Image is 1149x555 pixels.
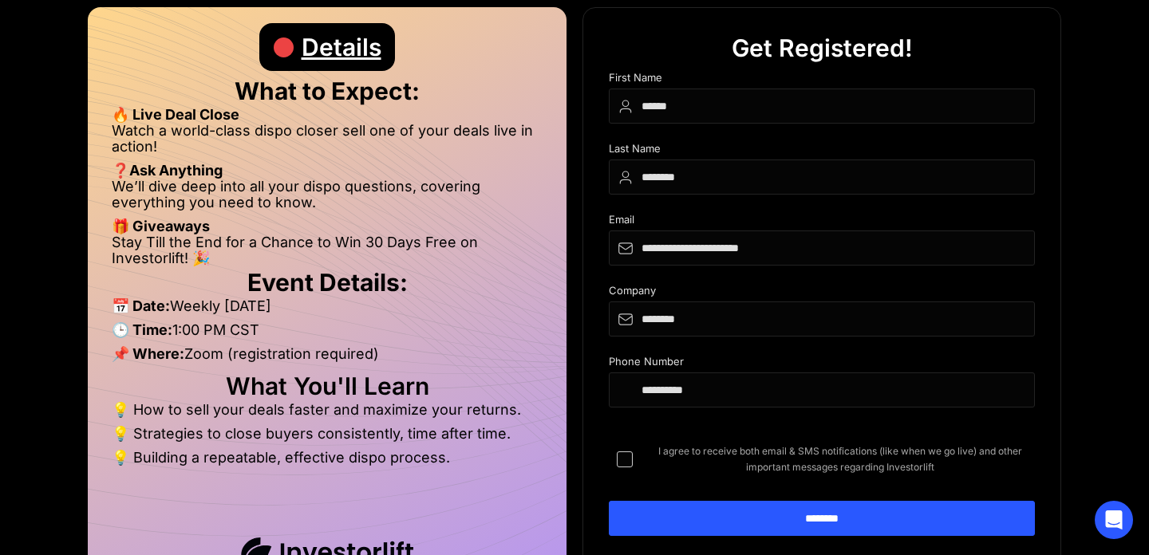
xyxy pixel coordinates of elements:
h2: What You'll Learn [112,378,543,394]
strong: 📌 Where: [112,345,184,362]
div: Company [609,285,1035,301]
strong: 🎁 Giveaways [112,218,210,234]
li: 💡 Building a repeatable, effective dispo process. [112,450,543,466]
li: We’ll dive deep into all your dispo questions, covering everything you need to know. [112,179,543,218]
div: Phone Number [609,356,1035,372]
li: Weekly [DATE] [112,298,543,322]
li: Watch a world-class dispo closer sell one of your deals live in action! [112,123,543,163]
li: Stay Till the End for a Chance to Win 30 Days Free on Investorlift! 🎉 [112,234,543,266]
li: Zoom (registration required) [112,346,543,370]
div: Last Name [609,143,1035,159]
strong: ❓Ask Anything [112,162,223,179]
span: I agree to receive both email & SMS notifications (like when we go live) and other important mess... [646,443,1035,475]
div: Open Intercom Messenger [1095,501,1133,539]
strong: 🔥 Live Deal Close [112,106,239,123]
div: First Name [609,72,1035,89]
li: 💡 How to sell your deals faster and maximize your returns. [112,402,543,426]
strong: 📅 Date: [112,297,170,314]
strong: 🕒 Time: [112,321,172,338]
li: 1:00 PM CST [112,322,543,346]
strong: What to Expect: [235,77,420,105]
div: Details [302,23,381,71]
div: Email [609,214,1035,230]
li: 💡 Strategies to close buyers consistently, time after time. [112,426,543,450]
div: Get Registered! [732,24,913,72]
strong: Event Details: [247,268,408,297]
